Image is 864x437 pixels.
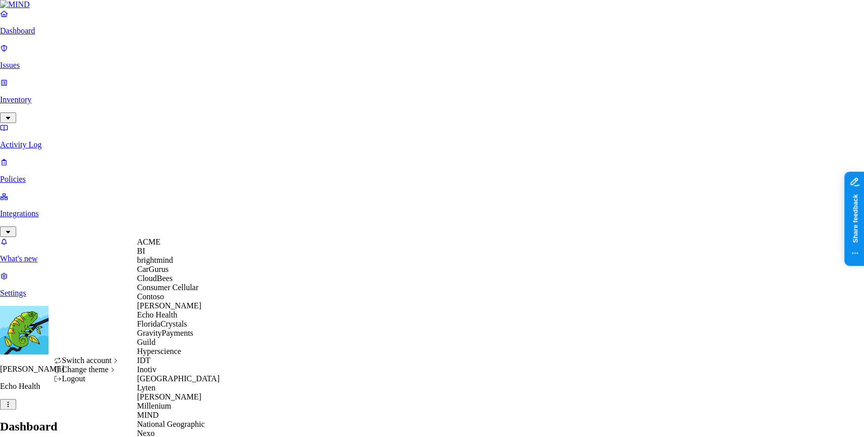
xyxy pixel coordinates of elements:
[137,292,164,301] span: Contoso
[137,310,178,319] span: Echo Health
[137,392,201,401] span: [PERSON_NAME]
[62,365,108,374] span: Change theme
[54,374,120,383] div: Logout
[137,420,205,428] span: National Geographic
[62,356,111,365] span: Switch account
[137,347,181,355] span: Hyperscience
[137,374,220,383] span: [GEOGRAPHIC_DATA]
[137,365,156,374] span: Inotiv
[137,283,198,292] span: Consumer Cellular
[137,402,172,410] span: Millenium
[137,237,160,246] span: ACME
[137,320,187,328] span: FloridaCrystals
[137,356,151,365] span: IDT
[137,301,201,310] span: [PERSON_NAME]
[137,274,173,283] span: CloudBees
[137,411,159,419] span: MIND
[137,383,155,392] span: Lyten
[137,329,193,337] span: GravityPayments
[137,265,169,273] span: CarGurus
[137,256,173,264] span: brightmind
[137,247,145,255] span: BI
[137,338,155,346] span: Guild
